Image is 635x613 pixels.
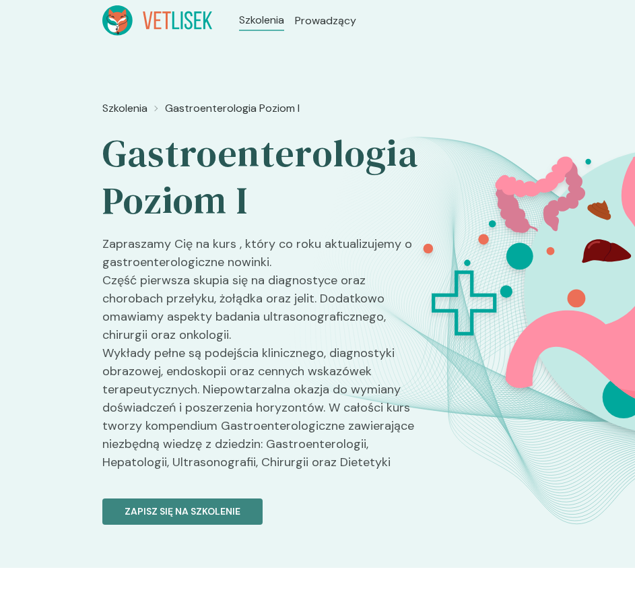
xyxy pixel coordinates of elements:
a: Gastroenterologia Poziom I [165,100,300,117]
a: Szkolenia [102,100,147,117]
a: Prowadzący [295,13,356,29]
button: Zapisz się na szkolenie [102,498,263,525]
h2: Gastroenterologia Poziom I [102,130,419,224]
p: Zapraszamy Cię na kurs , który co roku aktualizujemy o gastroenterologiczne nowinki. Część pierws... [102,235,419,482]
a: Zapisz się na szkolenie [102,482,419,525]
p: Zapisz się na szkolenie [125,505,240,519]
a: Szkolenia [239,12,284,28]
